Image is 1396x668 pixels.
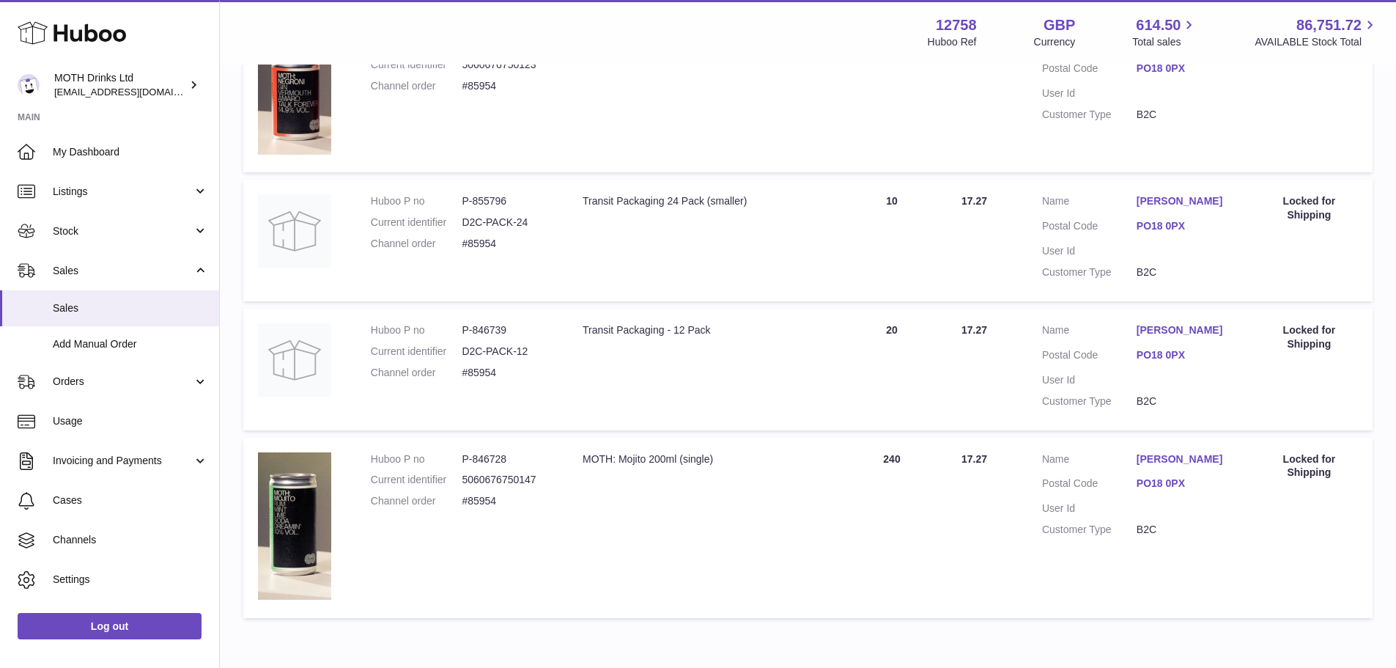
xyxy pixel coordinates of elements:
[1042,452,1137,470] dt: Name
[462,323,553,337] dd: P-846739
[1042,394,1137,408] dt: Customer Type
[1042,87,1137,100] dt: User Id
[961,195,987,207] span: 17.27
[1042,219,1137,237] dt: Postal Code
[462,194,553,208] dd: P-855796
[837,309,947,430] td: 20
[1137,348,1231,362] a: PO18 0PX
[1137,265,1231,279] dd: B2C
[18,74,40,96] img: internalAdmin-12758@internal.huboo.com
[961,324,987,336] span: 17.27
[1137,394,1231,408] dd: B2C
[371,79,462,93] dt: Channel order
[837,180,947,301] td: 10
[1034,35,1076,49] div: Currency
[1260,452,1358,480] div: Locked for Shipping
[1137,323,1231,337] a: [PERSON_NAME]
[53,264,193,278] span: Sales
[371,366,462,380] dt: Channel order
[462,452,553,466] dd: P-846728
[462,345,553,359] dd: D2C-PACK-12
[1042,244,1137,258] dt: User Id
[1136,15,1181,35] span: 614.50
[371,216,462,230] dt: Current identifier
[1137,477,1231,491] a: PO18 0PX
[1255,15,1378,49] a: 86,751.72 AVAILABLE Stock Total
[371,345,462,359] dt: Current identifier
[371,194,462,208] dt: Huboo P no
[53,375,193,389] span: Orders
[1042,62,1137,79] dt: Postal Code
[1260,323,1358,351] div: Locked for Shipping
[53,573,208,587] span: Settings
[462,473,553,487] dd: 5060676750147
[53,493,208,507] span: Cases
[53,224,193,238] span: Stock
[53,301,208,315] span: Sales
[1042,194,1137,212] dt: Name
[462,216,553,230] dd: D2C-PACK-24
[936,15,977,35] strong: 12758
[371,237,462,251] dt: Channel order
[1137,108,1231,122] dd: B2C
[583,194,822,208] div: Transit Packaging 24 Pack (smaller)
[371,494,462,508] dt: Channel order
[1042,477,1137,494] dt: Postal Code
[53,414,208,428] span: Usage
[371,58,462,72] dt: Current identifier
[837,22,947,172] td: 240
[1042,523,1137,537] dt: Customer Type
[462,366,553,380] dd: #85954
[583,323,822,337] div: Transit Packaging - 12 Pack
[1137,452,1231,466] a: [PERSON_NAME]
[258,323,331,397] img: no-photo.jpg
[462,494,553,508] dd: #85954
[258,452,331,601] img: 127581729091276.png
[1296,15,1362,35] span: 86,751.72
[53,337,208,351] span: Add Manual Order
[1042,373,1137,387] dt: User Id
[1260,194,1358,222] div: Locked for Shipping
[1137,523,1231,537] dd: B2C
[1042,348,1137,366] dt: Postal Code
[1132,35,1197,49] span: Total sales
[258,37,331,154] img: 127581729091221.png
[1042,323,1137,341] dt: Name
[54,71,186,99] div: MOTH Drinks Ltd
[371,452,462,466] dt: Huboo P no
[1042,265,1137,279] dt: Customer Type
[1137,194,1231,208] a: [PERSON_NAME]
[53,454,193,468] span: Invoicing and Payments
[54,86,215,98] span: [EMAIL_ADDRESS][DOMAIN_NAME]
[1042,502,1137,515] dt: User Id
[1137,219,1231,233] a: PO18 0PX
[462,58,553,72] dd: 5060676750123
[583,452,822,466] div: MOTH: Mojito 200ml (single)
[961,453,987,465] span: 17.27
[53,533,208,547] span: Channels
[371,473,462,487] dt: Current identifier
[18,613,202,639] a: Log out
[1132,15,1197,49] a: 614.50 Total sales
[1255,35,1378,49] span: AVAILABLE Stock Total
[1137,62,1231,76] a: PO18 0PX
[371,323,462,337] dt: Huboo P no
[462,237,553,251] dd: #85954
[53,185,193,199] span: Listings
[462,79,553,93] dd: #85954
[1044,15,1075,35] strong: GBP
[258,194,331,268] img: no-photo.jpg
[53,145,208,159] span: My Dashboard
[837,438,947,619] td: 240
[1042,108,1137,122] dt: Customer Type
[928,35,977,49] div: Huboo Ref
